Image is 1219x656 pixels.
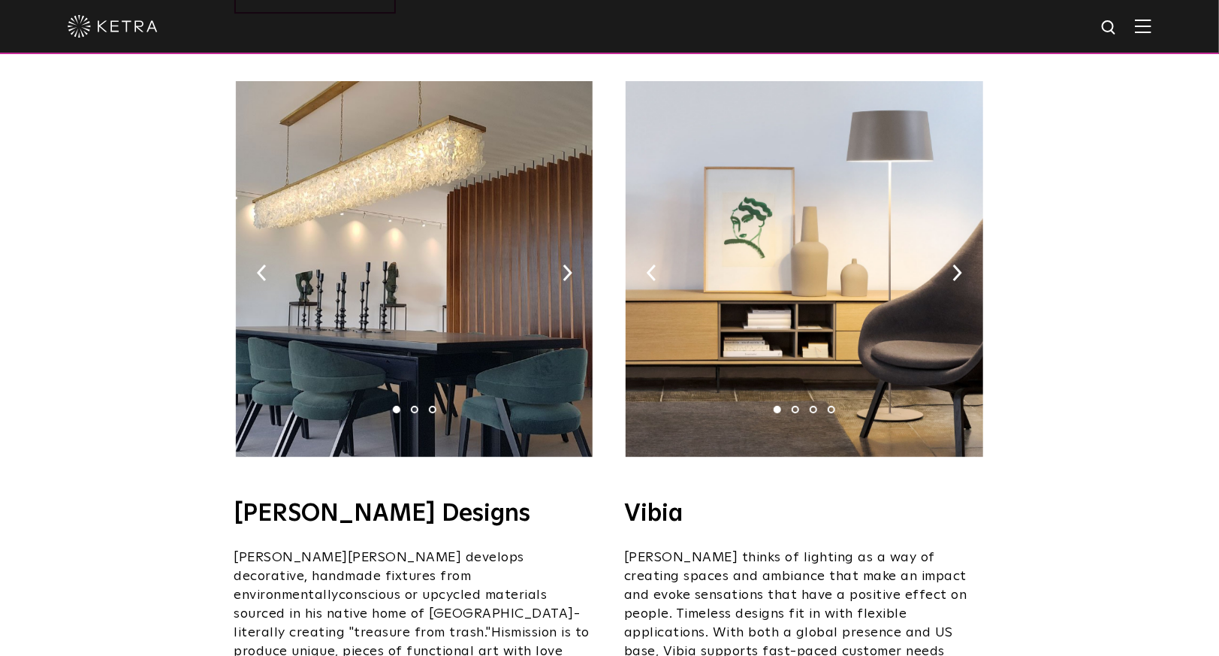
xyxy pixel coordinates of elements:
span: His [491,626,511,639]
span: [PERSON_NAME] [348,551,462,564]
img: VIBIA_KetraReadySolutions-02.jpg [626,81,982,457]
span: conscious or upcycled materials sourced in his native home of [GEOGRAPHIC_DATA]- literally creati... [234,588,581,639]
span: develops decorative, handmade fixtures from environmentally [234,551,525,602]
img: arrow-right-black.svg [952,265,962,281]
h4: Vibia [624,502,985,526]
img: search icon [1100,19,1119,38]
img: arrow-left-black.svg [647,265,656,281]
img: Hamburger%20Nav.svg [1135,19,1151,33]
img: arrow-left-black.svg [257,265,267,281]
h4: [PERSON_NAME] Designs​ [234,502,595,526]
img: Pikus_KetraReadySolutions-02.jpg [236,81,593,457]
img: ketra-logo-2019-white [68,15,158,38]
span: [PERSON_NAME] [234,551,349,564]
img: arrow-right-black.svg [563,265,572,281]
